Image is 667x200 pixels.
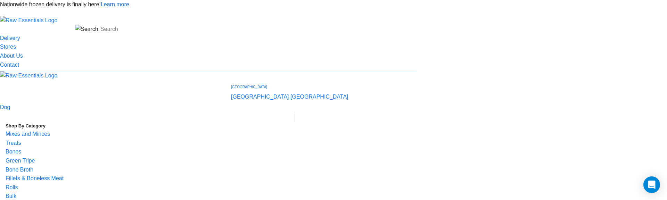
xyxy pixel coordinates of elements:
a: Learn more [101,1,129,7]
a: Treats [6,139,295,148]
input: Search [100,26,171,33]
a: Fillets & Boneless Meat [6,174,295,183]
img: Search [75,25,98,34]
a: Bone Broth [6,165,295,174]
div: Open Intercom Messenger [643,176,660,193]
a: Green Tripe [6,156,295,165]
span: [GEOGRAPHIC_DATA] [231,85,267,89]
a: Mixes and Minces [6,130,295,139]
a: [GEOGRAPHIC_DATA] [231,94,289,100]
h5: Shop By Category [6,122,295,130]
a: Bones [6,147,295,156]
a: [GEOGRAPHIC_DATA] [290,94,348,100]
a: Rolls [6,183,295,192]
